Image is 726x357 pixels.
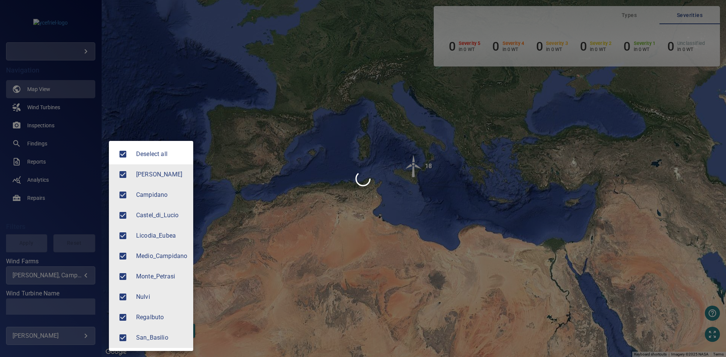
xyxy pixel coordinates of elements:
[136,190,187,199] div: Wind Farms Campidano
[115,228,131,244] span: Licodia_Eubea
[136,292,187,301] span: Nulvi
[136,211,187,220] div: Wind Farms Castel_di_Lucio
[136,252,187,261] div: Wind Farms Medio_Campidano
[136,313,187,322] div: Wind Farms Regalbuto
[136,170,187,179] span: [PERSON_NAME]
[115,167,131,182] span: Callari
[136,292,187,301] div: Wind Farms Nulvi
[136,190,187,199] span: Campidano
[115,330,131,346] span: San_Basilio
[115,289,131,305] span: Nulvi
[136,252,187,261] span: Medio_Campidano
[136,170,187,179] div: Wind Farms Callari
[115,207,131,223] span: Castel_di_Lucio
[136,231,187,240] div: Wind Farms Licodia_Eubea
[136,272,187,281] span: Monte_Petrasi
[115,309,131,325] span: Regalbuto
[115,269,131,284] span: Monte_Petrasi
[136,333,187,342] span: San_Basilio
[136,211,187,220] span: Castel_di_Lucio
[136,231,187,240] span: Licodia_Eubea
[136,313,187,322] span: Regalbuto
[115,248,131,264] span: Medio_Campidano
[136,150,187,159] span: Deselect all
[115,187,131,203] span: Campidano
[136,333,187,342] div: Wind Farms San_Basilio
[109,141,193,351] ul: [PERSON_NAME], Campidano, Castel_di_Lucio, Licodia_Eubea, Medio_Campidano, [GEOGRAPHIC_DATA], [GE...
[136,272,187,281] div: Wind Farms Monte_Petrasi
